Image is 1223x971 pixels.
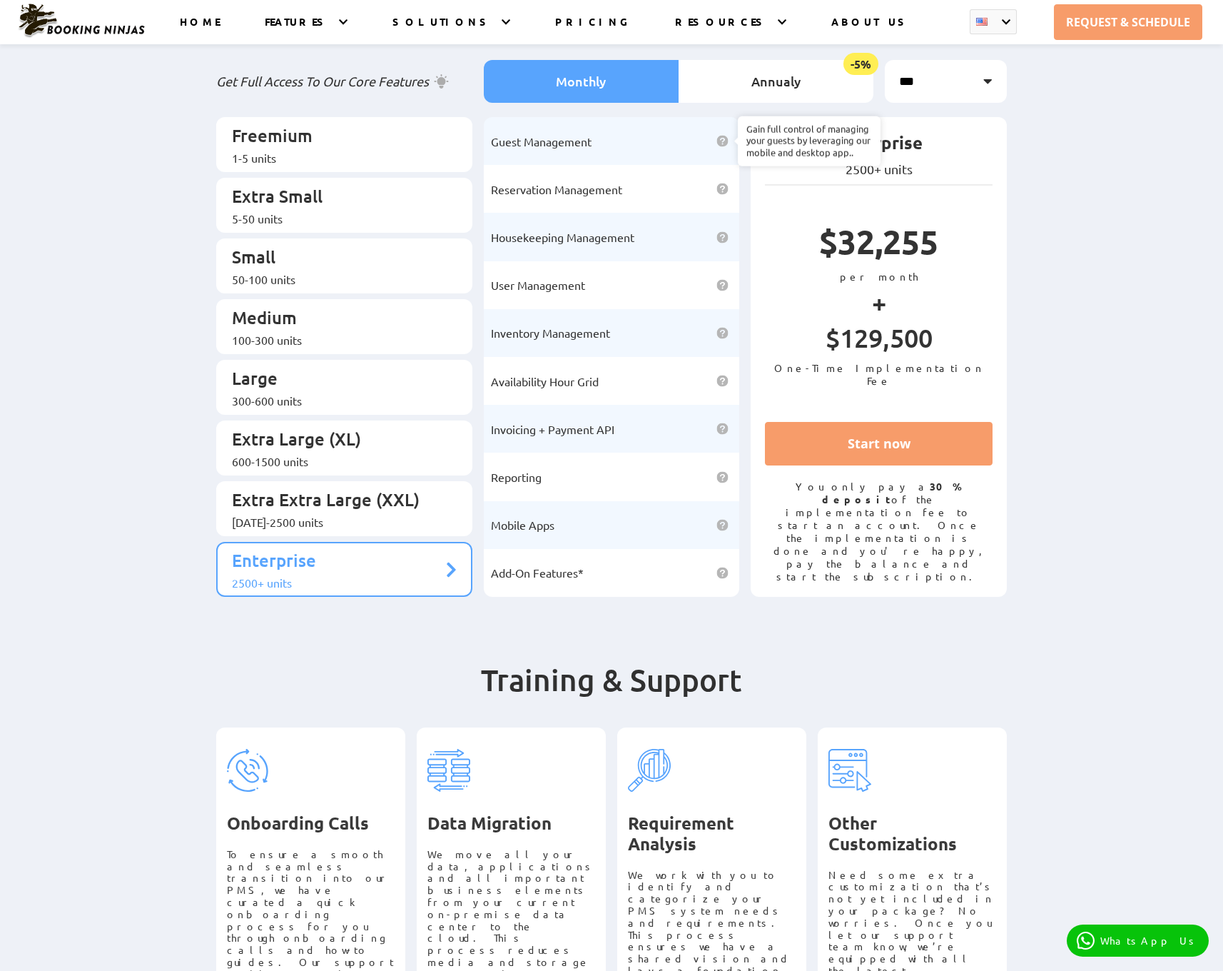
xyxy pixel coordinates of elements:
p: Get Full Access To Our Core Features [216,73,472,90]
img: help icon [716,375,729,387]
img: pricing-tag-3.svg [628,749,671,792]
img: help icon [716,471,729,483]
h3: Requirement Analysis [628,813,796,855]
img: help icon [716,231,729,243]
h3: Data Migration [427,813,595,834]
a: REQUEST & SCHEDULE [1054,4,1202,40]
p: $32,255 [765,221,993,270]
h3: Onboarding Calls [227,813,395,834]
span: User Management [491,278,585,292]
img: help icon [716,279,729,291]
div: 50-100 units [232,272,442,286]
p: One-Time Implementation Fee [765,361,993,387]
span: Availability Hour Grid [491,374,599,388]
span: Guest Management [491,134,592,149]
p: Medium [232,306,442,333]
a: SOLUTIONS [392,15,492,44]
img: help icon [716,519,729,531]
p: per month [765,270,993,283]
p: Freemium [232,124,442,151]
span: -5% [843,53,878,75]
h2: Training & Support [216,661,1007,728]
span: Mobile Apps [491,518,554,532]
img: help icon [716,183,729,195]
img: pricing-tag-2.svg [427,749,470,792]
p: You only pay a of the implementation fee to start an account. Once the implementation is done and... [765,480,993,583]
span: Housekeeping Management [491,230,634,244]
a: RESOURCES [675,15,768,44]
p: Small [232,246,442,272]
img: help icon [716,135,729,147]
img: help icon [716,423,729,435]
span: Reservation Management [491,182,622,196]
img: Booking Ninjas Logo [17,3,146,39]
img: help icon [716,567,729,579]
div: [DATE]-2500 units [232,515,442,529]
li: Annualy [679,60,873,103]
div: 2500+ units [232,575,442,590]
a: FEATURES [265,15,330,44]
a: PRICING [555,15,630,44]
img: help icon [716,327,729,339]
strong: 30% deposit [822,480,963,505]
div: 600-1500 units [232,454,442,468]
div: 5-50 units [232,211,442,226]
div: 100-300 units [232,333,442,347]
span: Gain full control of managing your guests by leveraging our mobile and desktop app.. [738,116,881,166]
p: $129,500 [765,322,993,361]
a: ABOUT US [831,15,910,44]
span: Add-On Features* [491,565,584,580]
p: Extra Extra Large (XXL) [232,488,442,515]
p: WhatsApp Us [1100,935,1199,947]
a: Start now [765,422,993,466]
h3: Other Customizations [828,813,996,855]
span: Invoicing + Payment API [491,422,614,436]
div: 300-600 units [232,393,442,408]
li: Monthly [484,60,679,103]
p: 2500+ units [765,161,993,177]
p: Enterprise [232,549,442,575]
div: 1-5 units [232,151,442,165]
p: Extra Large (XL) [232,428,442,454]
p: Extra Small [232,185,442,211]
p: Large [232,367,442,393]
img: pricing-tag-4.svg [828,749,871,792]
span: Inventory Management [491,326,610,340]
span: Reporting [491,470,542,484]
p: + [765,283,993,322]
img: pricing-tag-1.svg [227,749,270,792]
a: WhatsApp Us [1067,925,1209,957]
a: HOME [180,15,220,44]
